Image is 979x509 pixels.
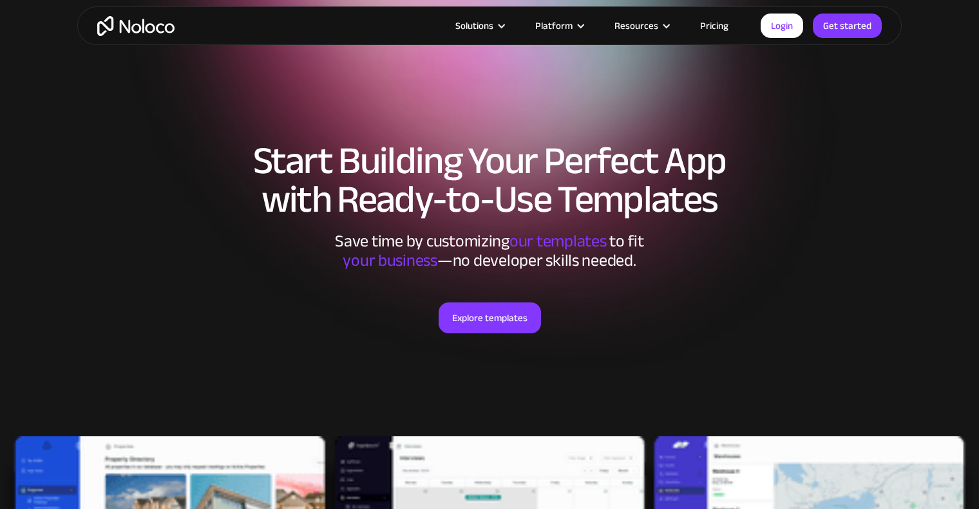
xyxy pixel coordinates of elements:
div: Solutions [439,17,519,34]
a: Explore templates [439,302,541,333]
div: Platform [519,17,598,34]
a: Login [761,14,803,38]
div: Save time by customizing to fit ‍ —no developer skills needed. [296,232,683,270]
div: Solutions [455,17,493,34]
span: your business [343,245,437,276]
a: home [97,16,175,36]
span: our templates [509,225,607,257]
h1: Start Building Your Perfect App with Ready-to-Use Templates [90,142,889,219]
a: Pricing [684,17,745,34]
a: Get started [813,14,882,38]
div: Platform [535,17,573,34]
div: Resources [614,17,658,34]
div: Resources [598,17,684,34]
